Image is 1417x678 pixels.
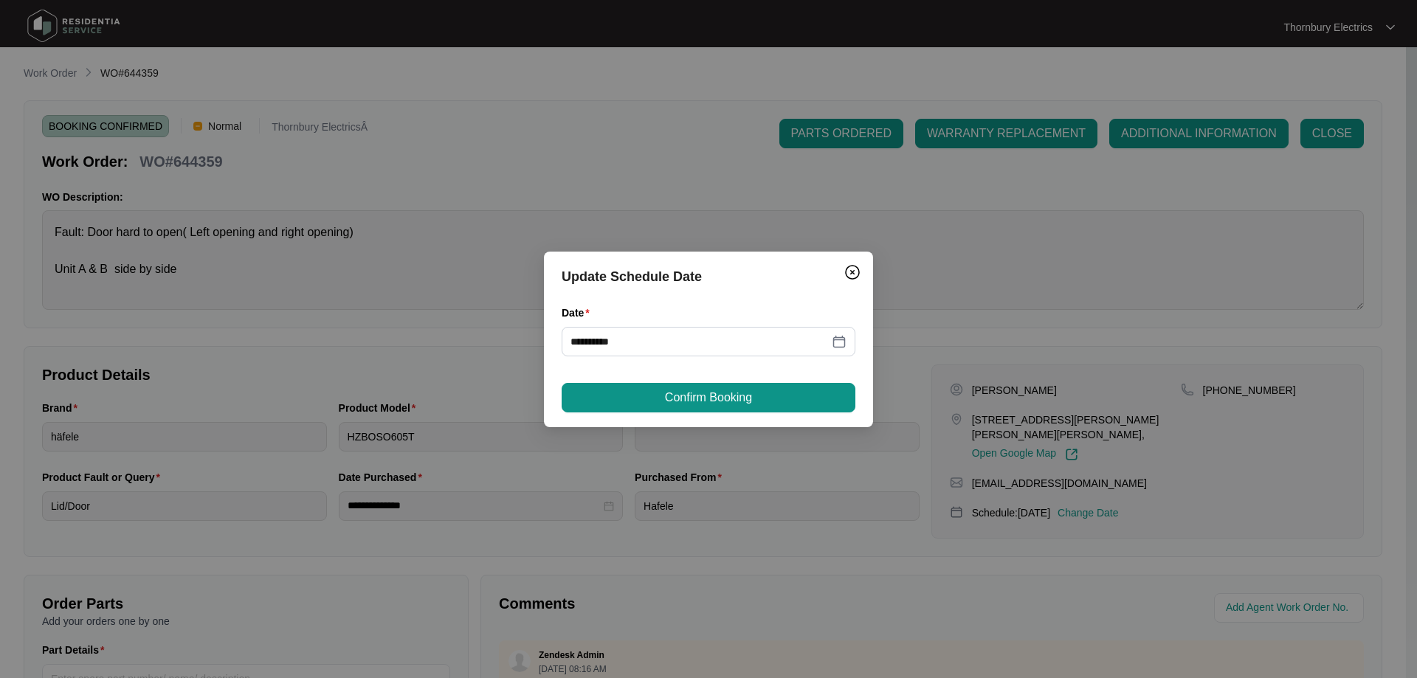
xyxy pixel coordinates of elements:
input: Date [570,333,829,350]
label: Date [562,305,596,320]
button: Close [841,260,864,284]
div: Update Schedule Date [562,266,855,287]
button: Confirm Booking [562,383,855,412]
span: Confirm Booking [665,389,752,407]
img: closeCircle [844,263,861,281]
